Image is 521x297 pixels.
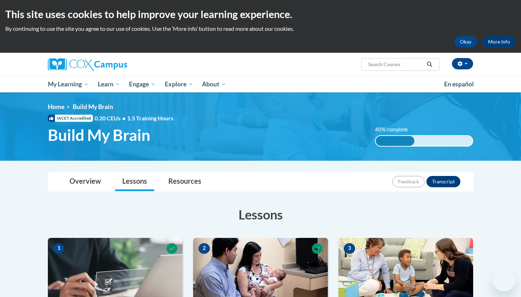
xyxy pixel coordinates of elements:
[202,80,226,88] span: About
[48,126,150,144] span: Build My Brain
[392,176,425,187] button: Feedback
[95,114,127,122] span: 0.20 CEUs
[368,60,424,69] input: Search Courses
[48,206,473,223] h3: Lessons
[165,80,193,88] span: Explore
[160,76,198,92] a: Explore
[124,76,160,92] a: Engage
[344,243,355,254] span: 3
[48,115,93,122] span: IACET Accredited
[439,77,478,92] a: En español
[48,80,89,88] span: My Learning
[482,36,516,47] a: More Info
[452,58,473,69] button: Account Settings
[375,126,416,133] label: 40% complete
[444,80,474,88] span: En español
[48,58,183,71] a: Cox Campus
[93,76,125,92] a: Learn
[129,80,156,88] span: Engage
[53,243,65,254] span: 1
[43,76,93,92] a: My Learning
[376,136,414,146] div: 40% complete
[62,172,108,191] a: Overview
[122,115,125,121] span: •
[115,172,154,191] a: Lessons
[48,58,127,71] img: Cox Campus
[37,76,484,92] div: Main menu
[98,80,120,88] span: Learn
[73,103,113,110] span: Build My Brain
[198,243,210,254] span: 2
[454,36,477,47] button: Okay
[161,172,208,191] a: Resources
[5,7,516,21] h2: This site uses cookies to help improve your learning experience.
[198,76,231,92] a: About
[493,269,515,291] iframe: Button to launch messaging window
[424,60,435,69] button: Search
[127,115,173,121] span: 1.5 Training Hours
[426,176,460,187] button: Transcript
[5,25,516,33] p: By continuing to use the site you agree to our use of cookies. Use the ‘More info’ button to read...
[48,103,65,110] a: Home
